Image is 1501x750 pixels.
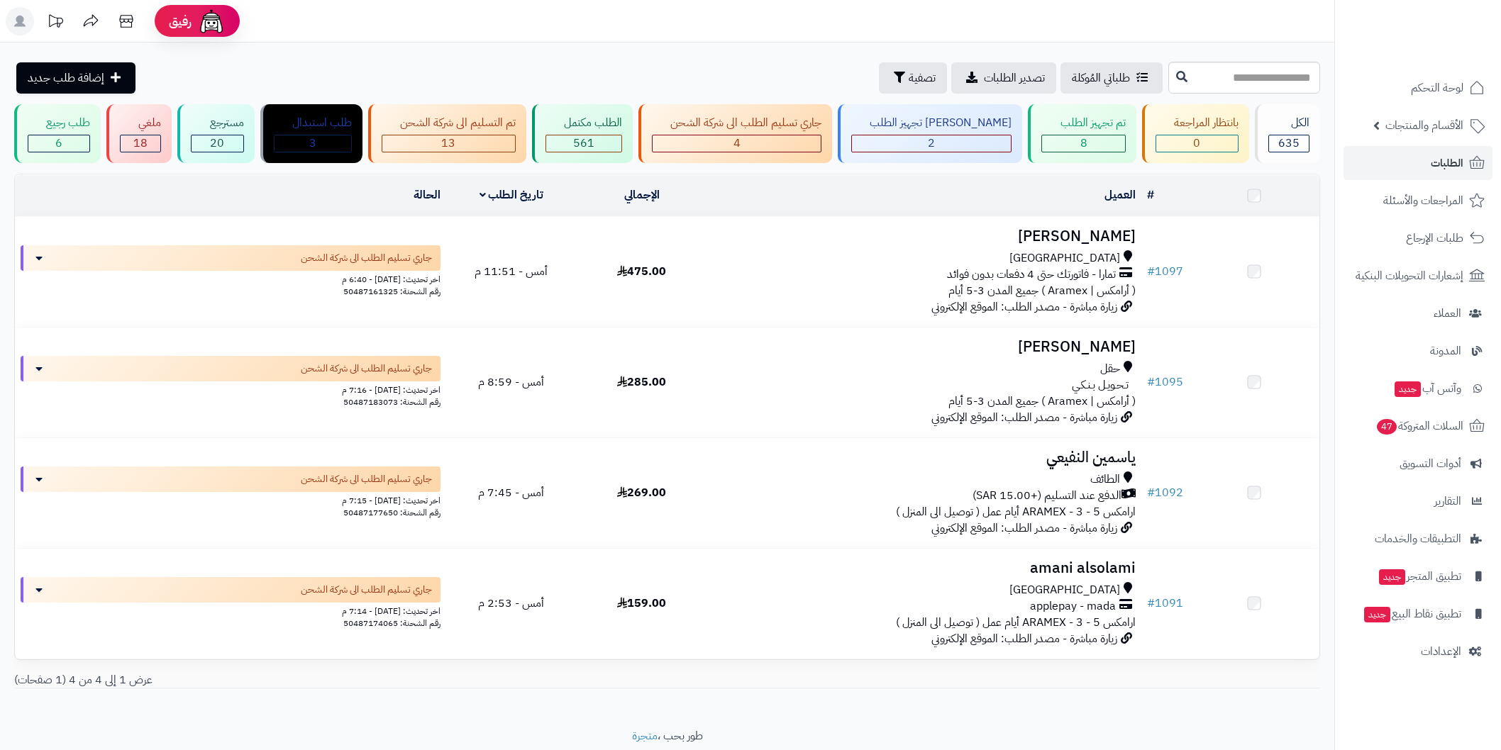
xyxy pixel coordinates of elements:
div: عرض 1 إلى 4 من 4 (1 صفحات) [4,672,668,688]
a: تم تجهيز الطلب 8 [1025,104,1139,163]
h3: [PERSON_NAME] [713,228,1136,245]
span: زيارة مباشرة - مصدر الطلب: الموقع الإلكتروني [931,298,1117,315]
div: تم تجهيز الطلب [1041,115,1125,131]
span: 2 [928,135,935,152]
a: #1092 [1147,484,1183,501]
h3: amani alsolami [713,560,1136,576]
span: الأقسام والمنتجات [1385,116,1463,135]
span: 285.00 [617,374,666,391]
span: جديد [1395,381,1421,397]
a: الطلبات [1344,146,1492,180]
div: تم التسليم الى شركة الشحن [382,115,516,131]
a: تطبيق المتجرجديد [1344,559,1492,593]
a: تحديثات المنصة [38,7,73,39]
div: اخر تحديث: [DATE] - 6:40 م [21,271,441,286]
span: ( أرامكس | Aramex ) جميع المدن 3-5 أيام [948,282,1136,299]
div: [PERSON_NAME] تجهيز الطلب [851,115,1012,131]
h3: [PERSON_NAME] [713,339,1136,355]
div: 13 [382,135,515,152]
a: طلب رجيع 6 [11,104,104,163]
span: طلباتي المُوكلة [1072,69,1130,86]
span: زيارة مباشرة - مصدر الطلب: الموقع الإلكتروني [931,520,1117,537]
div: بانتظار المراجعة [1156,115,1239,131]
span: جديد [1379,569,1405,585]
span: ارامكس ARAMEX - 3 - 5 أيام عمل ( توصيل الى المنزل ) [896,503,1136,520]
span: لوحة التحكم [1411,78,1463,98]
div: جاري تسليم الطلب الى شركة الشحن [652,115,821,131]
a: تطبيق نقاط البيعجديد [1344,597,1492,631]
span: وآتس آب [1393,379,1461,398]
a: طلبات الإرجاع [1344,221,1492,255]
a: #1091 [1147,595,1183,612]
span: تطبيق نقاط البيع [1363,604,1461,624]
a: تصدير الطلبات [951,62,1056,94]
span: المدونة [1430,341,1461,361]
a: العميل [1104,186,1136,203]
span: أدوات التسويق [1400,454,1461,474]
span: تمارا - فاتورتك حتى 4 دفعات بدون فوائد [947,267,1116,283]
span: # [1147,374,1155,391]
span: 20 [210,135,224,152]
span: # [1147,484,1155,501]
span: أمس - 7:45 م [478,484,544,501]
a: #1097 [1147,263,1183,280]
a: مسترجع 20 [175,104,257,163]
span: التقارير [1434,491,1461,511]
div: 0 [1156,135,1238,152]
a: الإعدادات [1344,634,1492,668]
a: إضافة طلب جديد [16,62,135,94]
div: اخر تحديث: [DATE] - 7:14 م [21,603,441,617]
div: الطلب مكتمل [545,115,622,131]
span: رقم الشحنة: 50487161325 [343,285,441,298]
span: رقم الشحنة: 50487174065 [343,617,441,629]
span: أمس - 8:59 م [478,374,544,391]
a: الحالة [414,186,441,203]
span: جديد [1364,607,1390,622]
span: تـحـويـل بـنـكـي [1072,377,1129,393]
button: تصفية [879,62,947,94]
a: السلات المتروكة47 [1344,409,1492,443]
a: التقارير [1344,484,1492,518]
a: تم التسليم الى شركة الشحن 13 [365,104,529,163]
span: رقم الشحنة: 50487177650 [343,506,441,519]
div: طلب استبدال [274,115,352,131]
h3: ياسمين النفيعي [713,449,1136,466]
span: رفيق [169,13,192,30]
span: 4 [733,135,741,152]
span: 47 [1377,419,1397,435]
span: تصفية [909,69,936,86]
span: أمس - 11:51 م [475,263,548,280]
a: [PERSON_NAME] تجهيز الطلب 2 [835,104,1025,163]
span: طلبات الإرجاع [1406,228,1463,248]
span: إضافة طلب جديد [28,69,104,86]
a: ملغي 18 [104,104,175,163]
a: # [1147,186,1154,203]
a: التطبيقات والخدمات [1344,522,1492,556]
div: 6 [28,135,89,152]
span: 18 [133,135,148,152]
a: متجرة [632,727,658,744]
span: 13 [441,135,455,152]
span: [GEOGRAPHIC_DATA] [1009,582,1120,598]
a: العملاء [1344,296,1492,330]
span: 159.00 [617,595,666,612]
span: المراجعات والأسئلة [1383,191,1463,211]
div: 4 [653,135,821,152]
span: الدفع عند التسليم (+15.00 SAR) [973,488,1121,504]
span: 6 [55,135,62,152]
span: جاري تسليم الطلب الى شركة الشحن [301,251,432,265]
a: المدونة [1344,334,1492,368]
div: 2 [852,135,1011,152]
div: 8 [1042,135,1124,152]
span: 8 [1080,135,1087,152]
span: الطلبات [1431,153,1463,173]
div: اخر تحديث: [DATE] - 7:15 م [21,492,441,507]
a: أدوات التسويق [1344,447,1492,481]
span: # [1147,263,1155,280]
div: 18 [121,135,160,152]
span: إشعارات التحويلات البنكية [1356,266,1463,286]
a: وآتس آبجديد [1344,371,1492,405]
a: الطلب مكتمل 561 [529,104,636,163]
span: [GEOGRAPHIC_DATA] [1009,250,1120,267]
a: جاري تسليم الطلب الى شركة الشحن 4 [636,104,835,163]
